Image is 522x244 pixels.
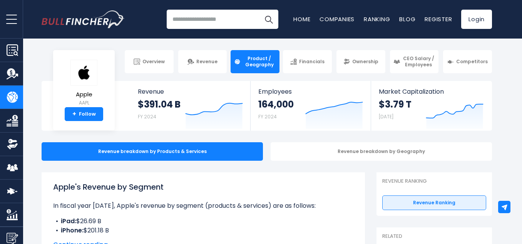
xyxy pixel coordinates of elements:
p: In fiscal year [DATE], Apple's revenue by segment (products & services) are as follows: [53,201,353,210]
a: +Follow [65,107,103,121]
p: Revenue Ranking [382,178,486,185]
b: iPad: [61,217,76,225]
small: [DATE] [379,113,393,120]
small: AAPL [70,99,97,106]
b: iPhone: [61,226,84,235]
a: Register [425,15,452,23]
strong: + [72,111,76,118]
a: Login [461,10,492,29]
small: FY 2024 [138,113,156,120]
li: $201.18 B [53,226,353,235]
span: Product / Geography [243,56,276,67]
h1: Apple's Revenue by Segment [53,181,353,193]
a: Overview [125,50,174,73]
a: Go to homepage [42,10,124,28]
a: Ranking [364,15,390,23]
a: Apple AAPL [70,59,98,108]
div: Revenue breakdown by Geography [271,142,492,161]
div: Revenue breakdown by Products & Services [42,142,263,161]
span: Market Capitalization [379,88,484,95]
a: Ownership [336,50,385,73]
span: CEO Salary / Employees [402,56,435,67]
span: Competitors [456,59,488,65]
span: Ownership [352,59,378,65]
strong: 164,000 [258,98,294,110]
li: $26.69 B [53,217,353,226]
a: Market Capitalization $3.79 T [DATE] [371,81,491,131]
small: FY 2024 [258,113,277,120]
span: Revenue [138,88,243,95]
a: Revenue $391.04 B FY 2024 [130,81,251,131]
button: Search [259,10,278,29]
a: Blog [399,15,415,23]
a: Product / Geography [231,50,279,73]
a: Companies [320,15,355,23]
strong: $391.04 B [138,98,181,110]
a: Revenue [178,50,227,73]
span: Employees [258,88,363,95]
span: Revenue [196,59,217,65]
a: Home [293,15,310,23]
strong: $3.79 T [379,98,412,110]
a: Competitors [443,50,492,73]
span: Financials [299,59,325,65]
span: Apple [70,91,97,98]
a: Financials [283,50,332,73]
a: Employees 164,000 FY 2024 [251,81,370,131]
p: Related [382,233,486,240]
a: Revenue Ranking [382,195,486,210]
a: CEO Salary / Employees [390,50,439,73]
img: Ownership [7,138,18,150]
span: Overview [142,59,165,65]
img: Bullfincher logo [42,10,125,28]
